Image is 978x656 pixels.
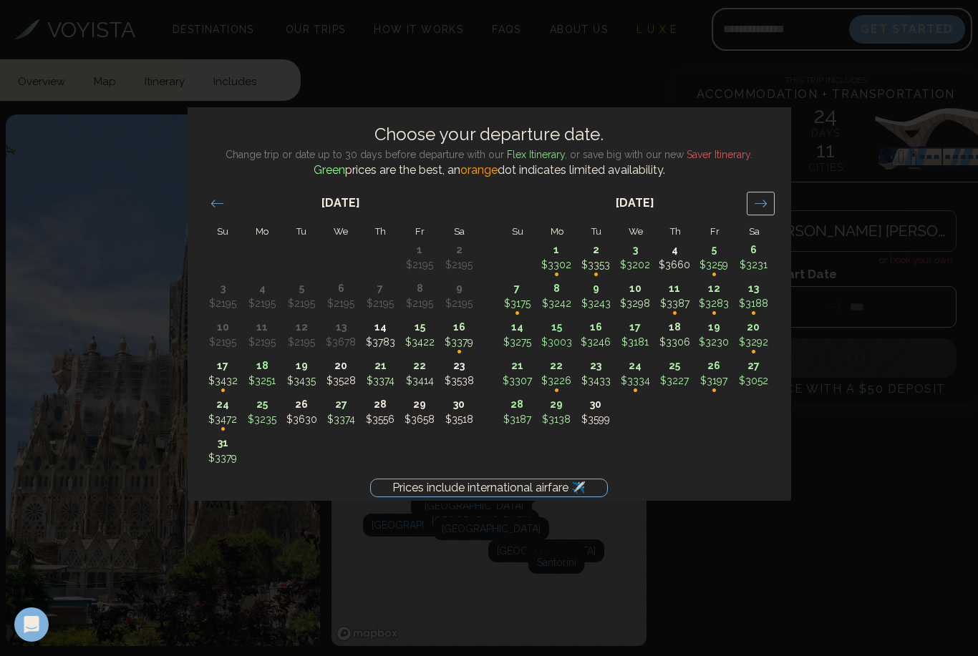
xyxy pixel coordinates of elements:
td: Choose Sunday, September 21, 2025 as your check-out date. It’s available. [498,354,537,393]
p: $2195 [204,296,242,311]
td: Choose Sunday, August 24, 2025 as your check-out date. It’s available. [203,393,243,431]
p: $3783 [362,335,400,350]
p: 21 [498,358,536,373]
p: 30 [440,397,478,412]
p: $3307 [498,373,536,388]
p: 21 [362,358,400,373]
p: $3658 [401,412,439,427]
span: Flex Itinerary [507,149,565,160]
p: $2195 [322,296,360,311]
p: $2195 [243,335,281,350]
p: • [695,297,733,329]
p: 14 [362,320,400,335]
p: • [538,258,576,290]
p: 28 [498,397,536,412]
p: • [735,336,773,368]
p: • [498,297,536,329]
p: $3283 [695,296,733,311]
p: 7 [498,281,536,296]
p: $3202 [616,258,654,273]
td: Choose Friday, September 12, 2025 as your check-out date. It’s available. [694,277,734,315]
p: $2195 [401,258,439,273]
p: 11 [656,281,694,296]
small: We [629,226,643,237]
td: Choose Saturday, August 16, 2025 as your check-out date. It’s available. [440,315,479,354]
td: Choose Monday, August 18, 2025 as your check-out date. It’s available. [243,354,282,393]
td: Choose Friday, September 19, 2025 as your check-out date. It’s available. [694,315,734,354]
p: 15 [401,320,439,335]
p: $3181 [616,335,654,350]
td: Choose Thursday, August 28, 2025 as your check-out date. It’s available. [361,393,400,431]
p: Change trip or date up to 30 days before departure with our , or save big with our new . [199,147,780,162]
p: $3227 [656,373,694,388]
small: We [334,226,348,237]
small: Su [217,226,228,237]
td: Not available. Tuesday, August 5, 2025 [282,277,321,315]
p: 10 [204,320,242,335]
td: Choose Wednesday, September 24, 2025 as your check-out date. It’s available. [616,354,655,393]
small: Fr [415,226,425,237]
p: 30 [577,397,615,412]
p: $3052 [735,373,773,388]
p: $2195 [204,335,242,350]
p: $2195 [362,296,400,311]
p: $3231 [735,258,773,273]
p: 18 [243,358,281,373]
td: Choose Saturday, August 30, 2025 as your check-out date. It’s available. [440,393,479,431]
td: Not available. Thursday, August 7, 2025 [361,277,400,315]
p: $3387 [656,296,694,311]
p: $3660 [656,258,694,273]
td: Choose Tuesday, September 9, 2025 as your check-out date. It’s available. [576,277,616,315]
p: 28 [362,397,400,412]
p: $3197 [695,373,733,388]
p: $3226 [538,373,576,388]
p: 17 [204,358,242,373]
span: Green [314,163,345,177]
td: Choose Monday, September 1, 2025 as your check-out date. It’s available. [537,238,576,277]
td: Choose Thursday, August 14, 2025 as your check-out date. It’s available. [361,315,400,354]
p: $2195 [283,296,321,311]
p: • [616,374,654,406]
div: Open Intercom Messenger [14,607,49,642]
p: $3422 [401,335,439,350]
p: $3414 [401,373,439,388]
p: • [656,297,694,329]
p: 5 [283,281,321,296]
td: Choose Friday, August 15, 2025 as your check-out date. It’s available. [400,315,440,354]
div: Move forward to switch to the next month. [747,192,775,215]
td: Choose Tuesday, September 30, 2025 as your check-out date. It’s available. [576,393,616,431]
p: 11 [243,320,281,335]
td: Not available. Wednesday, August 6, 2025 [321,277,361,315]
strong: [DATE] [321,196,360,210]
td: Choose Sunday, August 17, 2025 as your check-out date. It’s available. [203,354,243,393]
p: 2 [440,243,478,258]
p: $3353 [577,258,615,273]
p: 4 [243,281,281,296]
td: Not available. Monday, August 11, 2025 [243,315,282,354]
p: 22 [538,358,576,373]
td: Choose Saturday, September 6, 2025 as your check-out date. It’s available. [734,238,773,277]
td: Choose Friday, August 29, 2025 as your check-out date. It’s available. [400,393,440,431]
td: Not available. Sunday, August 10, 2025 [203,315,243,354]
p: $2195 [440,296,478,311]
td: Choose Wednesday, September 17, 2025 as your check-out date. It’s available. [616,315,655,354]
p: $3175 [498,296,536,311]
p: $3374 [362,373,400,388]
p: $3306 [656,335,694,350]
p: $3302 [538,258,576,273]
p: • [577,258,615,290]
p: 6 [322,281,360,296]
p: $3379 [204,451,242,466]
p: • [204,374,242,406]
strong: [DATE] [616,196,654,210]
p: 10 [616,281,654,296]
small: Mo [551,226,563,237]
p: 19 [283,358,321,373]
td: Choose Tuesday, September 16, 2025 as your check-out date. It’s available. [576,315,616,354]
p: $3230 [695,335,733,350]
td: Choose Wednesday, August 20, 2025 as your check-out date. It’s available. [321,354,361,393]
p: 24 [616,358,654,373]
small: Tu [296,226,306,237]
p: 15 [538,320,576,335]
p: $3003 [538,335,576,350]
